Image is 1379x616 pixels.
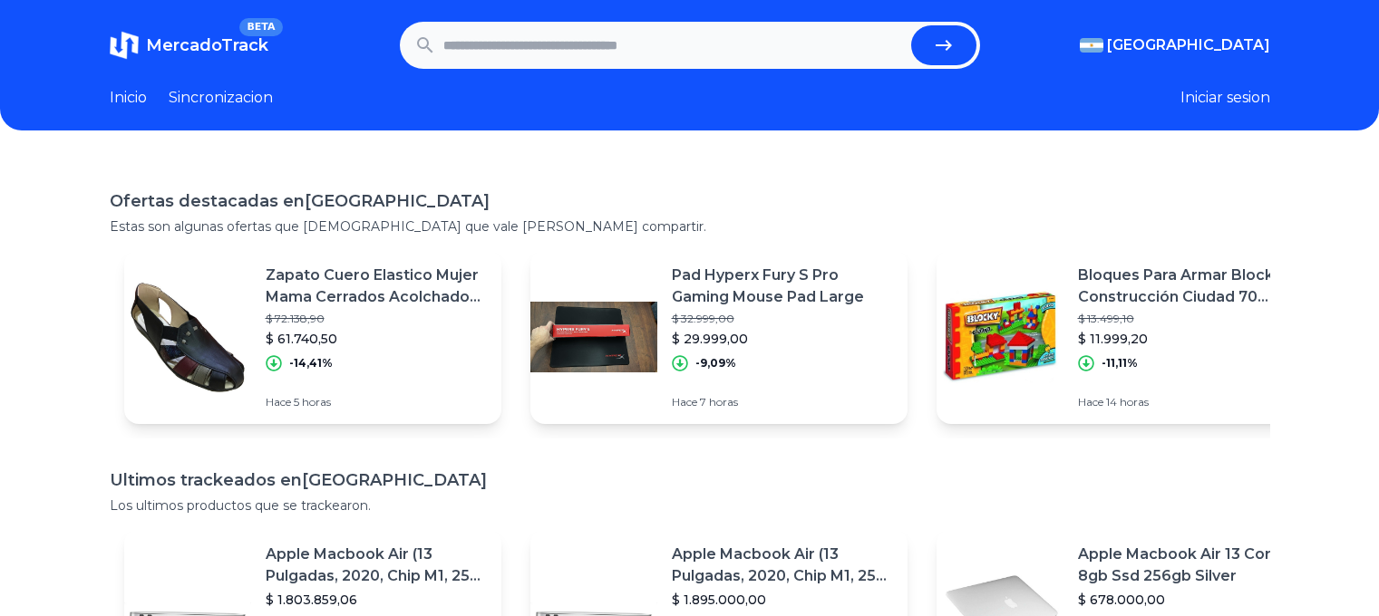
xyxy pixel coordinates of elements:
[1078,312,1299,326] p: $ 13.499,10
[266,312,487,326] p: $ 72.138,90
[110,188,1270,214] h1: Ofertas destacadas en [GEOGRAPHIC_DATA]
[266,591,487,609] p: $ 1.803.859,06
[266,330,487,348] p: $ 61.740,50
[530,250,908,424] a: Featured imagePad Hyperx Fury S Pro Gaming Mouse Pad Large$ 32.999,00$ 29.999,00-9,09%Hace 7 horas
[1180,87,1270,109] button: Iniciar sesion
[695,356,736,371] p: -9,09%
[266,265,487,308] p: Zapato Cuero Elastico Mujer Mama Cerrados Acolchado Art 410
[1080,34,1270,56] button: [GEOGRAPHIC_DATA]
[1078,265,1299,308] p: Bloques Para Armar Blocky Construcción Ciudad 70 Piezas En Caja
[672,544,893,587] p: Apple Macbook Air (13 Pulgadas, 2020, Chip M1, 256 Gb De Ssd, 8 Gb De Ram) - Plata
[1078,395,1299,409] p: Hace 14 horas
[672,591,893,609] p: $ 1.895.000,00
[110,31,268,60] a: MercadoTrackBETA
[169,87,273,109] a: Sincronizacion
[1078,591,1299,609] p: $ 678.000,00
[672,330,893,348] p: $ 29.999,00
[124,250,501,424] a: Featured imageZapato Cuero Elastico Mujer Mama Cerrados Acolchado Art 410$ 72.138,90$ 61.740,50-1...
[530,274,657,400] img: Featured image
[1107,34,1270,56] span: [GEOGRAPHIC_DATA]
[1102,356,1138,371] p: -11,11%
[937,274,1063,400] img: Featured image
[1078,330,1299,348] p: $ 11.999,20
[672,265,893,308] p: Pad Hyperx Fury S Pro Gaming Mouse Pad Large
[1078,544,1299,587] p: Apple Macbook Air 13 Core I5 8gb Ssd 256gb Silver
[672,395,893,409] p: Hace 7 horas
[672,312,893,326] p: $ 32.999,00
[146,35,268,55] span: MercadoTrack
[266,544,487,587] p: Apple Macbook Air (13 Pulgadas, 2020, Chip M1, 256 Gb De Ssd, 8 Gb De Ram) - Plata
[1080,38,1103,53] img: Argentina
[239,18,282,36] span: BETA
[124,274,251,400] img: Featured image
[110,496,1270,515] p: Los ultimos productos que se trackearon.
[110,87,147,109] a: Inicio
[110,467,1270,493] h1: Ultimos trackeados en [GEOGRAPHIC_DATA]
[937,250,1314,424] a: Featured imageBloques Para Armar Blocky Construcción Ciudad 70 Piezas En Caja$ 13.499,10$ 11.999,...
[289,356,333,371] p: -14,41%
[110,217,1270,236] p: Estas son algunas ofertas que [DEMOGRAPHIC_DATA] que vale [PERSON_NAME] compartir.
[110,31,139,60] img: MercadoTrack
[266,395,487,409] p: Hace 5 horas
